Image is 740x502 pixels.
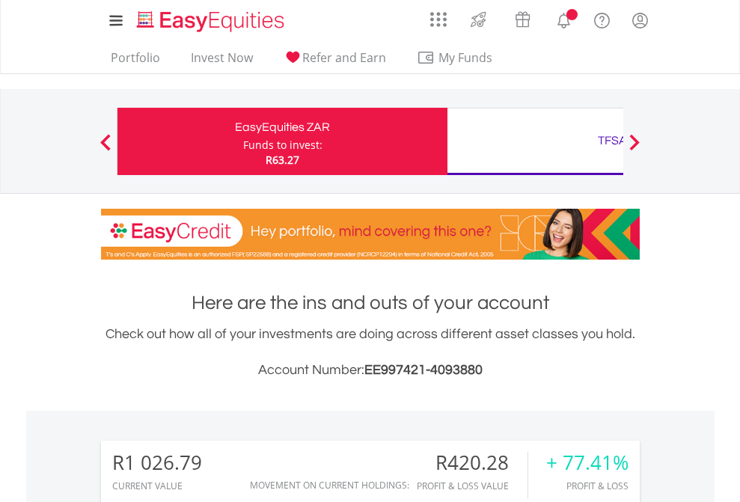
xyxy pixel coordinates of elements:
a: My Profile [621,4,659,37]
div: + 77.41% [546,452,629,474]
a: Home page [131,4,290,34]
img: vouchers-v2.svg [510,7,535,31]
button: Previous [91,141,120,156]
span: My Funds [417,48,515,67]
span: EE997421-4093880 [364,363,483,377]
a: Notifications [545,4,583,34]
img: grid-menu-icon.svg [430,11,447,28]
div: Movement on Current Holdings: [250,480,409,490]
div: CURRENT VALUE [112,481,202,491]
a: Invest Now [185,50,259,73]
h3: Account Number: [101,360,640,381]
div: Check out how all of your investments are doing across different asset classes you hold. [101,324,640,381]
div: R420.28 [417,452,528,474]
a: Portfolio [105,50,166,73]
img: EasyEquities_Logo.png [134,9,290,34]
span: R63.27 [266,153,299,167]
div: Profit & Loss [546,481,629,491]
a: Refer and Earn [278,50,392,73]
a: AppsGrid [421,4,456,28]
div: EasyEquities ZAR [126,117,438,138]
a: Vouchers [501,4,545,31]
div: Funds to invest: [243,138,322,153]
a: FAQ's and Support [583,4,621,34]
img: EasyCredit Promotion Banner [101,209,640,260]
img: thrive-v2.svg [466,7,491,31]
button: Next [620,141,649,156]
span: Refer and Earn [302,49,386,66]
div: R1 026.79 [112,452,202,474]
div: Profit & Loss Value [417,481,528,491]
h1: Here are the ins and outs of your account [101,290,640,316]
